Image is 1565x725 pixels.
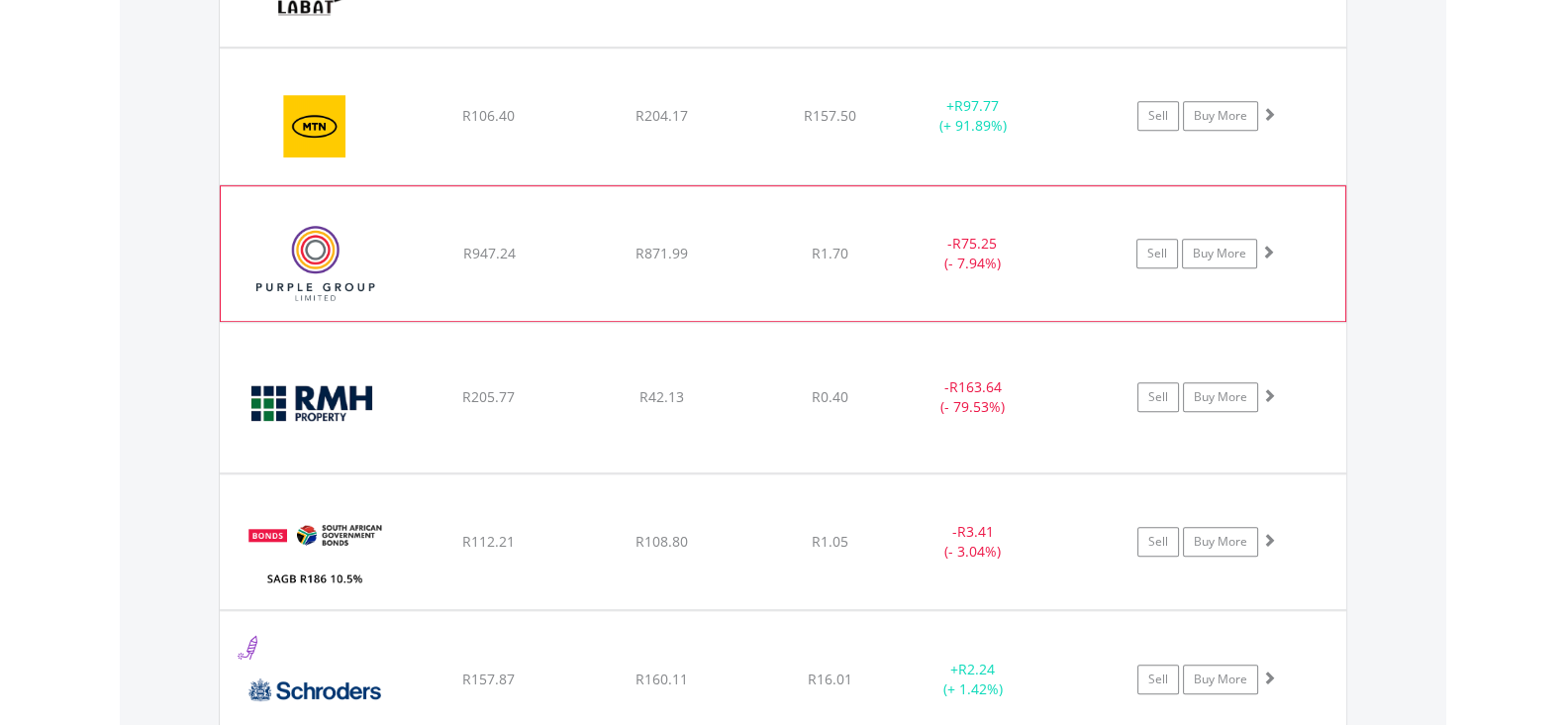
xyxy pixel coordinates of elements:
img: EQU.ZA.MTN.png [230,73,400,179]
span: R106.40 [462,106,515,125]
div: + (+ 91.89%) [899,96,1048,136]
a: Buy More [1183,382,1258,412]
span: R205.77 [462,387,515,406]
img: EQU.ZA.R186.png [230,499,400,605]
span: R75.25 [952,234,997,253]
span: R42.13 [639,387,684,406]
img: EQU.ZA.RMH.png [230,348,400,466]
img: EQU.ZA.PPE.png [231,211,401,316]
span: R16.01 [808,670,852,688]
span: R1.70 [812,244,848,262]
span: R0.40 [812,387,848,406]
span: R871.99 [636,244,688,262]
span: R160.11 [636,670,688,688]
span: R3.41 [957,522,994,541]
a: Sell [1136,239,1178,268]
a: Buy More [1183,665,1258,694]
a: Sell [1137,527,1179,557]
span: R2.24 [958,660,995,678]
span: R97.77 [954,96,999,115]
a: Sell [1137,382,1179,412]
a: Buy More [1183,527,1258,557]
a: Sell [1137,101,1179,131]
span: R157.50 [804,106,856,125]
a: Buy More [1183,101,1258,131]
div: + (+ 1.42%) [899,660,1048,699]
span: R157.87 [462,670,515,688]
span: R947.24 [462,244,515,262]
span: R1.05 [812,532,848,551]
div: - (- 79.53%) [899,377,1048,417]
a: Sell [1137,665,1179,694]
span: R112.21 [462,532,515,551]
span: R108.80 [636,532,688,551]
div: - (- 7.94%) [898,234,1046,273]
span: R163.64 [949,377,1002,396]
a: Buy More [1182,239,1257,268]
div: - (- 3.04%) [899,522,1048,562]
span: R204.17 [636,106,688,125]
